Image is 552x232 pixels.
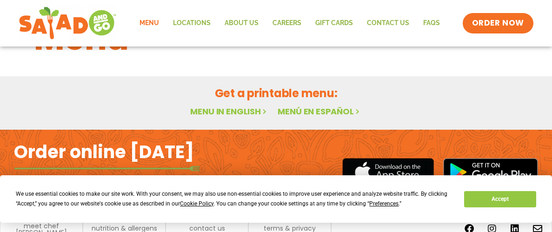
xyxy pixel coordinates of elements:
a: terms & privacy [264,225,316,232]
a: contact us [189,225,225,232]
img: google_play [443,158,538,186]
span: ORDER NOW [472,18,524,29]
img: new-SAG-logo-768×292 [19,5,117,42]
a: Locations [166,13,218,34]
a: ORDER NOW [463,13,533,33]
a: FAQs [416,13,447,34]
img: appstore [342,157,434,187]
img: fork [14,166,200,171]
span: Cookie Policy [180,200,213,207]
a: Contact Us [360,13,416,34]
a: Careers [266,13,308,34]
h2: Order online [DATE] [14,140,194,163]
a: Menú en español [278,106,361,117]
span: Preferences [369,200,399,207]
button: Accept [464,191,536,207]
a: GIFT CARDS [308,13,360,34]
a: nutrition & allergens [92,225,157,232]
h2: Get a printable menu: [34,85,519,101]
nav: Menu [133,13,447,34]
a: Menu [133,13,166,34]
a: About Us [218,13,266,34]
div: We use essential cookies to make our site work. With your consent, we may also use non-essential ... [16,189,453,209]
a: Menu in English [190,106,268,117]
